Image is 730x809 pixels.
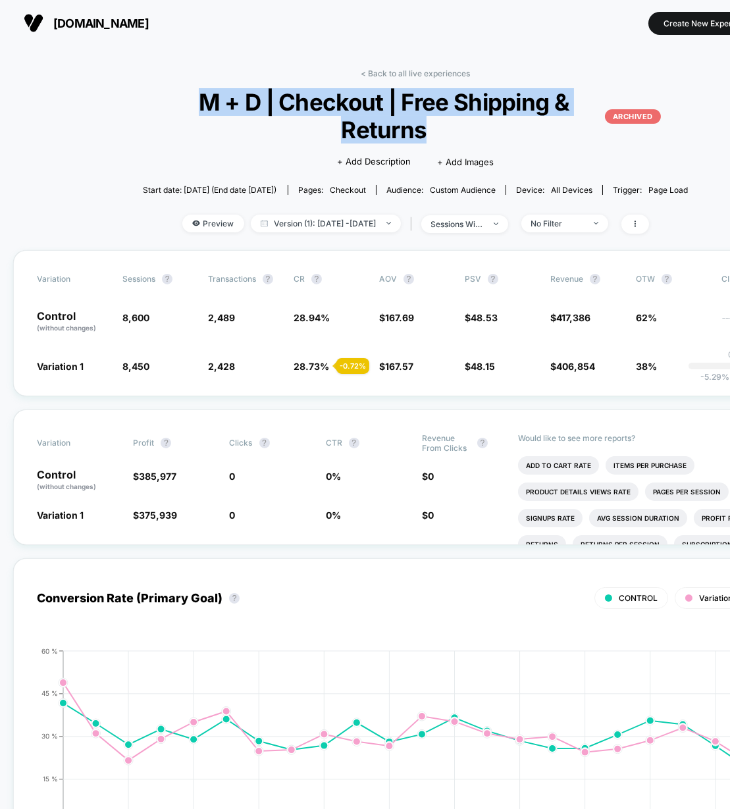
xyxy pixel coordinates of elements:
[298,185,366,195] div: Pages:
[122,312,149,323] span: 8,600
[208,312,235,323] span: 2,489
[594,222,598,224] img: end
[143,185,276,195] span: Start date: [DATE] (End date [DATE])
[430,185,496,195] span: Custom Audience
[494,222,498,225] img: end
[386,185,496,195] div: Audience:
[263,274,273,284] button: ?
[385,361,413,372] span: 167.57
[488,274,498,284] button: ?
[550,312,590,323] span: $
[379,312,414,323] span: $
[37,274,109,284] span: Variation
[20,13,153,34] button: [DOMAIN_NAME]
[229,593,240,604] button: ?
[477,438,488,448] button: ?
[379,274,397,284] span: AOV
[326,438,342,448] span: CTR
[259,438,270,448] button: ?
[465,312,498,323] span: $
[645,483,729,501] li: Pages Per Session
[385,312,414,323] span: 167.69
[294,312,330,323] span: 28.94 %
[648,185,688,195] span: Page Load
[294,361,329,372] span: 28.73 %
[506,185,602,195] span: Device:
[556,361,595,372] span: 406,854
[349,438,359,448] button: ?
[41,732,58,740] tspan: 30 %
[379,361,413,372] span: $
[133,438,154,448] span: Profit
[407,215,421,234] span: |
[37,483,96,490] span: (without changes)
[431,219,484,229] div: sessions with impression
[662,274,672,284] button: ?
[133,471,176,482] span: $
[428,509,434,521] span: 0
[428,471,434,482] span: 0
[230,438,253,448] span: Clicks
[41,689,58,697] tspan: 45 %
[208,274,256,284] span: Transactions
[311,274,322,284] button: ?
[53,16,149,30] span: [DOMAIN_NAME]
[122,361,149,372] span: 8,450
[162,274,172,284] button: ?
[386,222,391,224] img: end
[230,471,236,482] span: 0
[422,471,434,482] span: $
[531,219,584,228] div: No Filter
[336,358,369,374] div: - 0.72 %
[518,535,566,554] li: Returns
[326,509,341,521] span: 0 %
[326,471,341,482] span: 0 %
[471,361,495,372] span: 48.15
[37,433,109,453] span: Variation
[294,274,305,284] span: CR
[613,185,688,195] div: Trigger:
[550,274,583,284] span: Revenue
[573,535,667,554] li: Returns Per Session
[41,647,58,655] tspan: 60 %
[551,185,592,195] span: all devices
[590,274,600,284] button: ?
[37,469,120,492] p: Control
[251,215,401,232] span: Version (1): [DATE] - [DATE]
[230,509,236,521] span: 0
[437,157,494,167] span: + Add Images
[161,438,171,448] button: ?
[170,88,661,144] span: M + D | Checkout | Free Shipping & Returns
[122,274,155,284] span: Sessions
[550,361,595,372] span: $
[139,509,177,521] span: 375,939
[518,456,599,475] li: Add To Cart Rate
[337,155,411,169] span: + Add Description
[37,509,84,521] span: Variation 1
[636,312,657,323] span: 62%
[24,13,43,33] img: Visually logo
[471,312,498,323] span: 48.53
[422,509,434,521] span: $
[606,456,694,475] li: Items Per Purchase
[465,361,495,372] span: $
[361,68,470,78] a: < Back to all live experiences
[139,471,176,482] span: 385,977
[37,311,109,333] p: Control
[404,274,414,284] button: ?
[37,361,84,372] span: Variation 1
[556,312,590,323] span: 417,386
[465,274,481,284] span: PSV
[330,185,366,195] span: checkout
[605,109,661,124] p: ARCHIVED
[422,433,471,453] span: Revenue From Clicks
[133,509,177,521] span: $
[636,274,708,284] span: OTW
[37,324,96,332] span: (without changes)
[518,483,639,501] li: Product Details Views Rate
[636,361,657,372] span: 38%
[518,509,583,527] li: Signups Rate
[701,372,730,382] span: -5.29 %
[182,215,244,232] span: Preview
[619,593,658,603] span: CONTROL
